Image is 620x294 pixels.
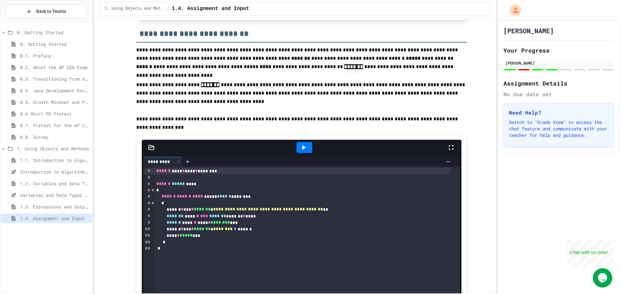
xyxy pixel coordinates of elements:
span: 0.2. About the AP CSA Exam [20,64,89,71]
span: 1.2. Variables and Data Types [20,180,89,187]
button: Back to Teams [6,5,87,18]
span: 0.4. Java Development Environments [20,87,89,94]
span: 1.3. Expressions and Output [New] [20,203,89,210]
span: 0.5. Growth Mindset and Pair Programming [20,99,89,106]
span: 1.1. Introduction to Algorithms, Programming, and Compilers [20,157,89,164]
span: 1. Using Objects and Methods [105,6,164,11]
div: No due date set [503,90,614,98]
span: 0.1. Preface [20,52,89,59]
span: 0.8. Survey [20,134,89,140]
span: 0. Getting Started [20,41,89,47]
span: / [167,6,169,11]
h2: Your Progress [503,46,614,55]
iframe: chat widget [593,268,614,288]
span: Introduction to Algorithms, Programming, and Compilers [20,168,89,175]
span: Back to Teams [36,8,66,15]
span: Variables and Data Types - Quiz [20,192,89,198]
h2: Assignment Details [503,79,614,88]
span: 0.6 Short PD Pretest [20,110,89,117]
span: 0: Getting Started [17,29,89,36]
p: Switch to "Grade View" to access the chat feature and communicate with your teacher for help and ... [509,119,609,138]
iframe: chat widget [566,240,614,268]
div: [PERSON_NAME] [505,60,612,66]
span: 1.4. Assignment and Input [20,215,89,222]
h3: Need Help? [509,109,609,117]
div: My Account [503,3,523,17]
span: 1.4. Assignment and Input [172,5,249,13]
span: 0.3. Transitioning from AP CSP to AP CSA [20,76,89,82]
span: 0.7. Pretest for the AP CSA Exam [20,122,89,129]
span: 1. Using Objects and Methods [17,145,89,152]
h1: [PERSON_NAME] [503,26,554,35]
